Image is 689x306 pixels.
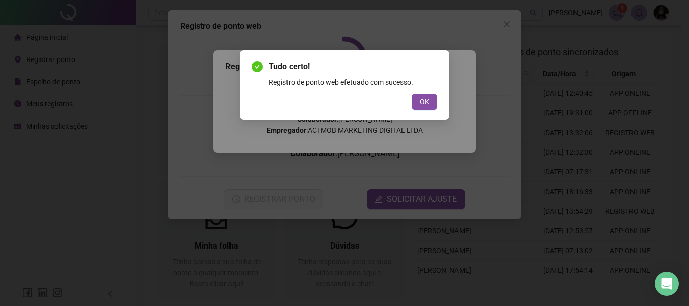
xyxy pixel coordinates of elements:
[412,94,437,110] button: OK
[252,61,263,72] span: check-circle
[655,272,679,296] div: Open Intercom Messenger
[420,96,429,107] span: OK
[269,60,437,73] span: Tudo certo!
[269,77,437,88] div: Registro de ponto web efetuado com sucesso.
